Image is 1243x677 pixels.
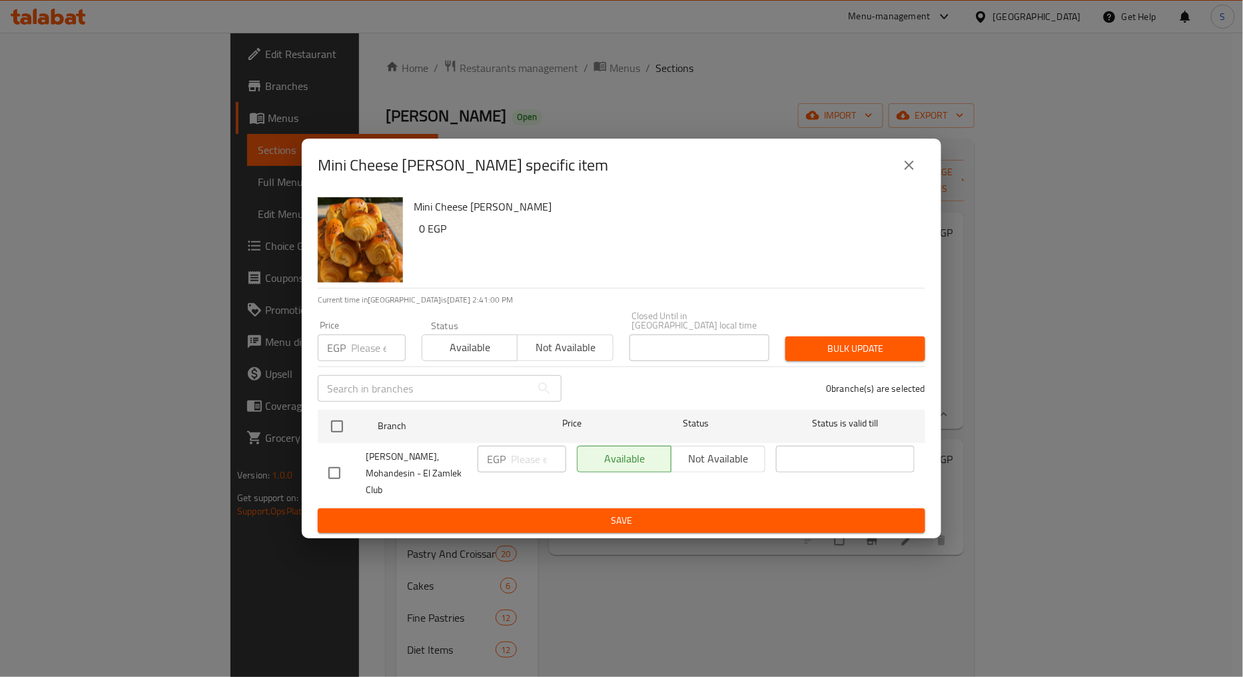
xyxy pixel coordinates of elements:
[327,340,346,356] p: EGP
[776,415,915,432] span: Status is valid till
[796,340,915,357] span: Bulk update
[422,335,518,361] button: Available
[366,448,467,498] span: [PERSON_NAME], Mohandesin - El Zamlek Club
[328,512,915,529] span: Save
[893,149,925,181] button: close
[318,508,925,533] button: Save
[419,219,915,238] h6: 0 EGP
[487,451,506,467] p: EGP
[517,335,613,361] button: Not available
[318,294,925,306] p: Current time in [GEOGRAPHIC_DATA] is [DATE] 2:41:00 PM
[414,197,915,216] h6: Mini Cheese [PERSON_NAME]
[428,338,512,357] span: Available
[528,415,616,432] span: Price
[627,415,765,432] span: Status
[318,155,608,176] h2: Mini Cheese [PERSON_NAME] specific item
[318,197,403,283] img: Mini Cheese Pate
[318,375,531,402] input: Search in branches
[511,446,566,472] input: Please enter price
[826,382,925,395] p: 0 branche(s) are selected
[523,338,608,357] span: Not available
[785,337,925,361] button: Bulk update
[378,418,517,434] span: Branch
[351,335,406,361] input: Please enter price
